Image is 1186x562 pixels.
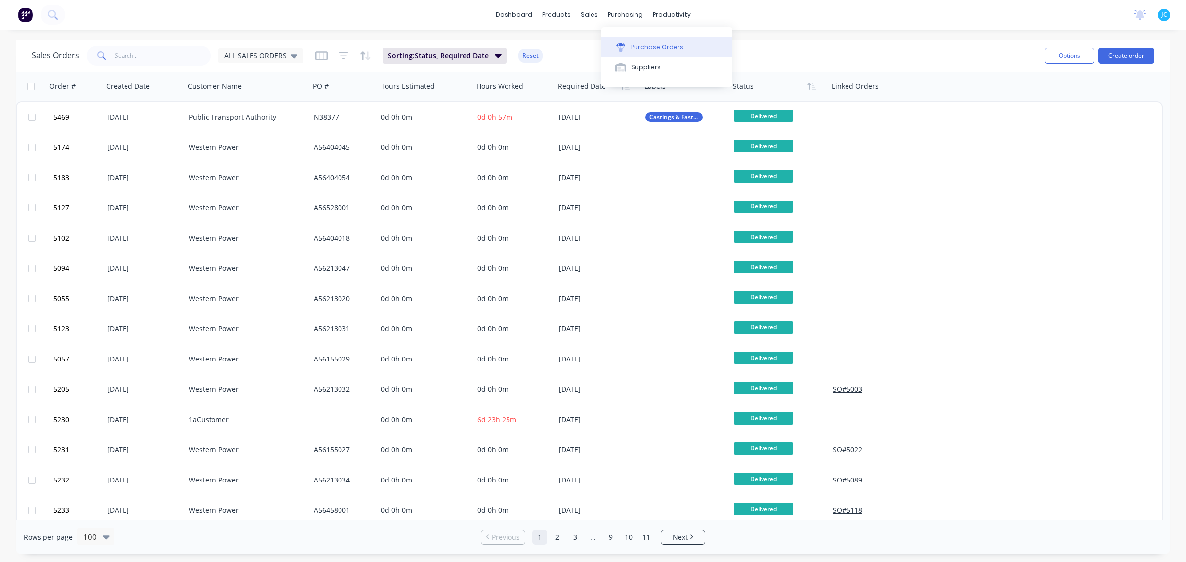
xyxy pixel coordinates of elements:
[381,203,465,213] div: 0d 0h 0m
[477,233,508,242] span: 0d 0h 0m
[107,384,181,394] div: [DATE]
[189,173,300,183] div: Western Power
[476,81,523,91] div: Hours Worked
[53,384,69,394] span: 5205
[381,173,465,183] div: 0d 0h 0m
[833,445,862,455] button: SO#5022
[314,142,370,152] div: A56404045
[477,445,508,454] span: 0d 0h 0m
[559,173,637,183] div: [DATE]
[381,324,465,334] div: 0d 0h 0m
[314,384,370,394] div: A56213032
[477,263,508,273] span: 0d 0h 0m
[559,384,637,394] div: [DATE]
[107,142,181,152] div: [DATE]
[50,465,107,495] button: 5232
[661,532,705,542] a: Next page
[50,314,107,344] button: 5123
[314,233,370,243] div: A56404018
[559,233,637,243] div: [DATE]
[381,384,465,394] div: 0d 0h 0m
[107,415,181,425] div: [DATE]
[734,321,793,334] span: Delivered
[559,445,637,455] div: [DATE]
[189,294,300,304] div: Western Power
[189,415,300,425] div: 1aCustomer
[189,263,300,273] div: Western Power
[833,384,862,394] button: SO#5003
[189,445,300,455] div: Western Power
[734,170,793,182] span: Delivered
[621,530,636,545] a: Page 10
[603,530,618,545] a: Page 9
[189,142,300,152] div: Western Power
[733,81,754,91] div: Status
[477,475,508,484] span: 0d 0h 0m
[734,231,793,243] span: Delivered
[477,203,508,212] span: 0d 0h 0m
[559,142,637,152] div: [DATE]
[53,294,69,304] span: 5055
[388,51,489,61] span: Sorting: Status, Required Date
[1045,48,1094,64] button: Options
[477,530,709,545] ul: Pagination
[518,49,543,63] button: Reset
[189,384,300,394] div: Western Power
[53,112,69,122] span: 5469
[107,233,181,243] div: [DATE]
[532,530,547,545] a: Page 1 is your current page
[189,475,300,485] div: Western Power
[107,475,181,485] div: [DATE]
[639,530,654,545] a: Page 11
[32,51,79,60] h1: Sales Orders
[53,354,69,364] span: 5057
[477,415,516,424] span: 6d 23h 25m
[1098,48,1154,64] button: Create order
[477,173,508,182] span: 0d 0h 0m
[50,253,107,283] button: 5094
[559,112,637,122] div: [DATE]
[50,163,107,193] button: 5183
[568,530,583,545] a: Page 3
[558,81,606,91] div: Required Date
[53,263,69,273] span: 5094
[477,505,508,515] span: 0d 0h 0m
[477,354,508,363] span: 0d 0h 0m
[559,294,637,304] div: [DATE]
[601,37,732,57] button: Purchase Orders
[189,233,300,243] div: Western Power
[833,475,862,485] button: SO#5089
[314,354,370,364] div: A56155029
[734,352,793,364] span: Delivered
[381,354,465,364] div: 0d 0h 0m
[53,233,69,243] span: 5102
[49,81,76,91] div: Order #
[832,81,879,91] div: Linked Orders
[559,415,637,425] div: [DATE]
[559,324,637,334] div: [DATE]
[477,324,508,333] span: 0d 0h 0m
[314,475,370,485] div: A56213034
[481,532,525,542] a: Previous page
[381,415,465,425] div: 0d 0h 0m
[107,354,181,364] div: [DATE]
[559,263,637,273] div: [DATE]
[107,203,181,213] div: [DATE]
[734,382,793,394] span: Delivered
[107,294,181,304] div: [DATE]
[107,505,181,515] div: [DATE]
[601,57,732,77] button: Suppliers
[491,7,537,22] a: dashboard
[314,505,370,515] div: A56458001
[734,110,793,122] span: Delivered
[189,324,300,334] div: Western Power
[107,263,181,273] div: [DATE]
[18,7,33,22] img: Factory
[115,46,211,66] input: Search...
[734,473,793,485] span: Delivered
[50,193,107,223] button: 5127
[537,7,576,22] div: products
[1161,10,1167,19] span: JC
[734,201,793,213] span: Delivered
[314,263,370,273] div: A56213047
